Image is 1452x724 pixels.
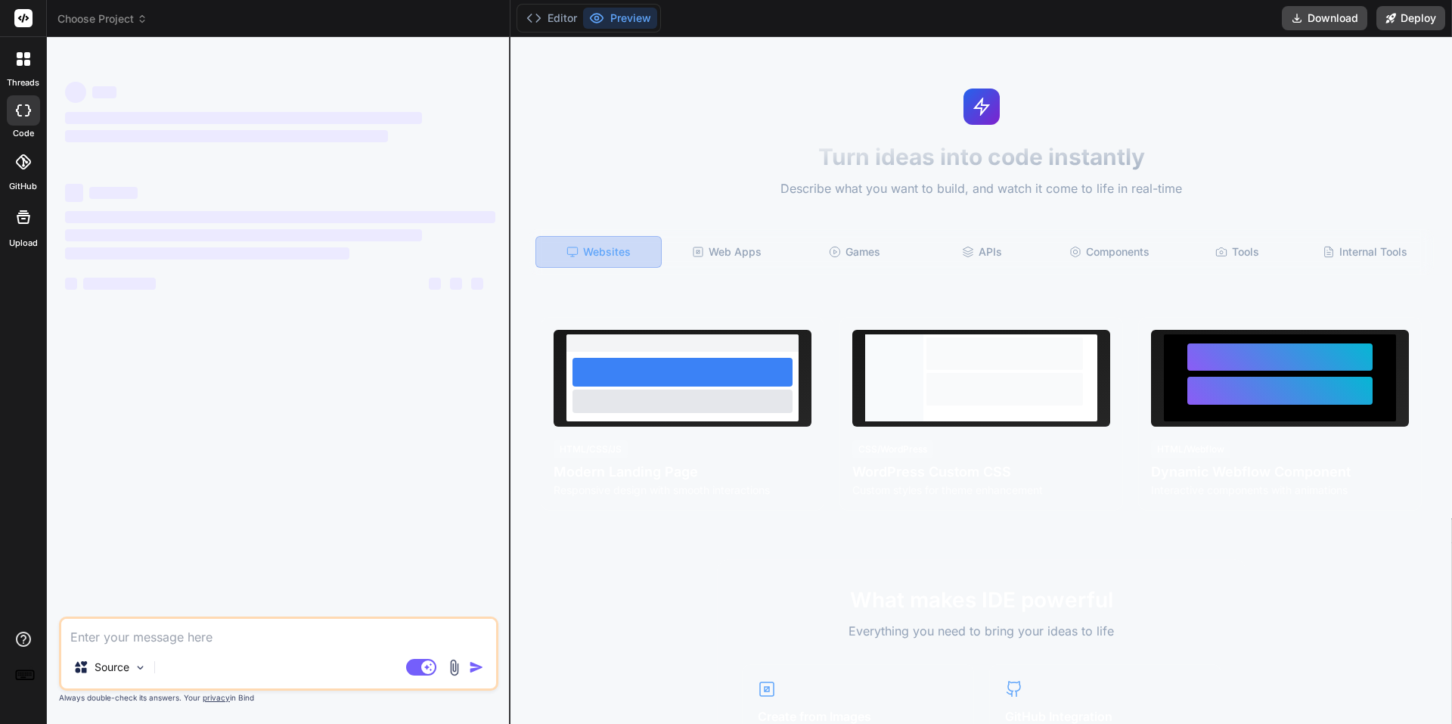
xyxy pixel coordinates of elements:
[65,82,86,103] span: ‌
[65,211,495,223] span: ‌
[1151,483,1409,498] p: Interactive components with animations
[793,236,917,268] div: Games
[471,278,483,290] span: ‌
[57,11,147,26] span: Choose Project
[89,187,138,199] span: ‌
[520,8,583,29] button: Editor
[1047,236,1172,268] div: Components
[1151,440,1230,458] div: HTML/Webflow
[1151,461,1409,483] h4: Dynamic Webflow Component
[65,278,77,290] span: ‌
[520,179,1443,199] p: Describe what you want to build, and watch it come to life in real-time
[1282,6,1367,30] button: Download
[9,237,38,250] label: Upload
[445,659,463,676] img: attachment
[7,76,39,89] label: threads
[1302,236,1427,268] div: Internal Tools
[203,693,230,702] span: privacy
[554,461,811,483] h4: Modern Landing Page
[1376,6,1445,30] button: Deploy
[852,440,933,458] div: CSS/WordPress
[95,660,129,675] p: Source
[65,184,83,202] span: ‌
[65,130,388,142] span: ‌
[59,691,498,705] p: Always double-check its answers. Your in Bind
[429,278,441,290] span: ‌
[852,461,1110,483] h4: WordPress Custom CSS
[742,622,1221,640] p: Everything you need to bring your ideas to life
[535,236,662,268] div: Websites
[65,229,422,241] span: ‌
[469,660,484,675] img: icon
[65,112,422,124] span: ‌
[65,247,349,259] span: ‌
[665,236,790,268] div: Web Apps
[742,584,1221,616] h2: What makes IDE powerful
[9,180,37,193] label: GitHub
[554,483,811,498] p: Responsive design with smooth interactions
[554,440,628,458] div: HTML/CSS/JS
[134,661,147,674] img: Pick Models
[450,278,462,290] span: ‌
[920,236,1044,268] div: APIs
[520,143,1443,170] h1: Turn ideas into code instantly
[83,278,156,290] span: ‌
[92,86,116,98] span: ‌
[13,127,34,140] label: code
[583,8,657,29] button: Preview
[852,483,1110,498] p: Custom styles for theme enhancement
[1175,236,1300,268] div: Tools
